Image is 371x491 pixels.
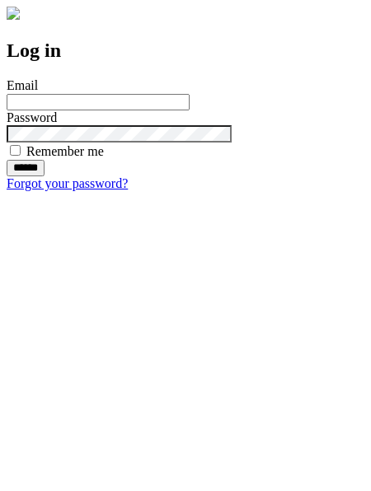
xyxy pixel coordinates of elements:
label: Remember me [26,144,104,158]
h2: Log in [7,40,364,62]
label: Email [7,78,38,92]
a: Forgot your password? [7,176,128,190]
label: Password [7,110,57,124]
img: logo-4e3dc11c47720685a147b03b5a06dd966a58ff35d612b21f08c02c0306f2b779.png [7,7,20,20]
